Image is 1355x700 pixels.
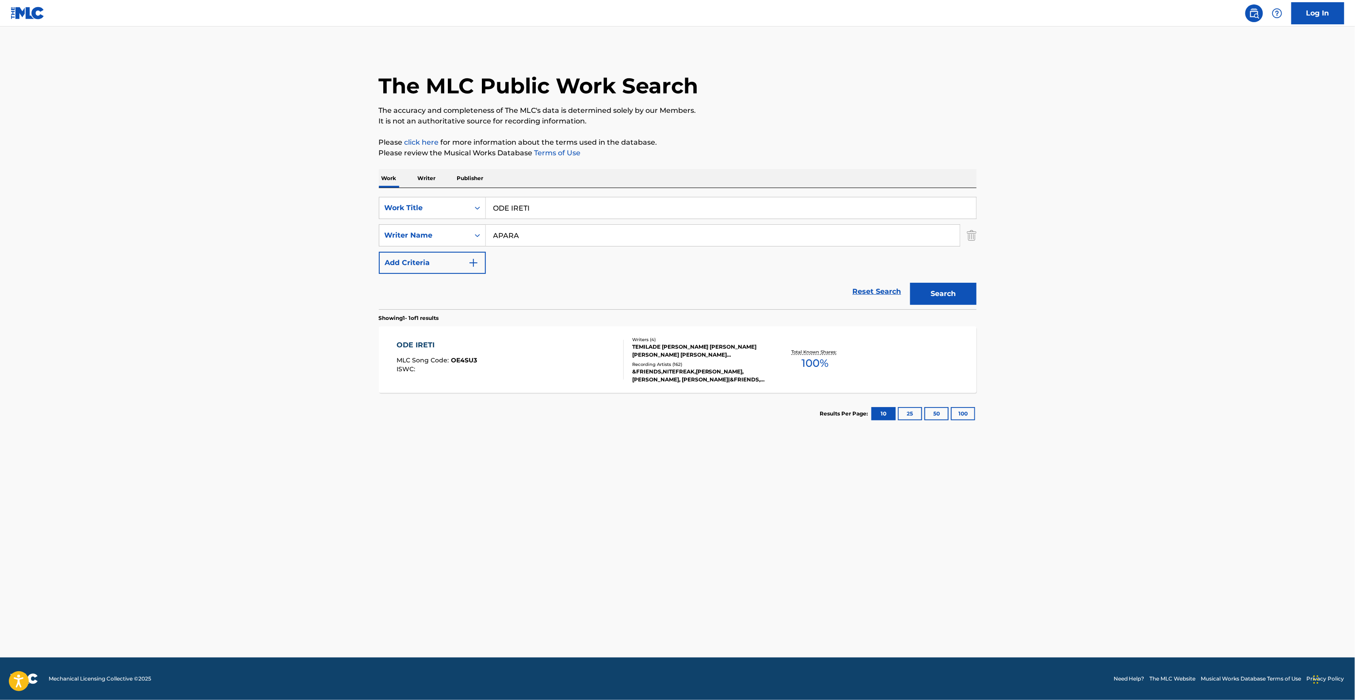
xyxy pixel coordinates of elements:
a: Privacy Policy [1307,675,1344,683]
span: OE4SU3 [451,356,477,364]
p: It is not an authoritative source for recording information. [379,116,977,127]
button: 25 [898,407,922,420]
a: Public Search [1245,4,1263,22]
div: Writer Name [385,230,464,241]
div: Help [1268,4,1286,22]
button: Search [910,283,977,305]
img: 9d2ae6d4665cec9f34b9.svg [468,258,479,268]
button: 100 [951,407,975,420]
span: 100 % [802,355,829,371]
div: ODE IRETI [397,340,477,350]
button: 50 [924,407,949,420]
a: ODE IRETIMLC Song Code:OE4SU3ISWC:Writers (4)TEMILADE [PERSON_NAME] [PERSON_NAME] [PERSON_NAME] [... [379,327,977,393]
button: 10 [871,407,896,420]
a: Log In [1291,2,1344,24]
p: Results Per Page: [820,410,870,418]
p: Please for more information about the terms used in the database. [379,137,977,148]
a: Reset Search [848,282,906,301]
h1: The MLC Public Work Search [379,73,698,99]
p: Total Known Shares: [792,349,839,355]
a: click here [405,138,439,146]
a: Musical Works Database Terms of Use [1201,675,1302,683]
p: Publisher [454,169,486,188]
a: Terms of Use [533,149,581,157]
img: help [1272,8,1282,19]
div: TEMILADE [PERSON_NAME] [PERSON_NAME] [PERSON_NAME] [PERSON_NAME] [PERSON_NAME], [PERSON_NAME] [PE... [632,343,766,359]
p: The accuracy and completeness of The MLC's data is determined solely by our Members. [379,105,977,116]
div: Recording Artists ( 162 ) [632,361,766,368]
span: ISWC : [397,365,417,373]
div: Work Title [385,203,464,213]
iframe: Chat Widget [1311,658,1355,700]
div: &FRIENDS,NITEFREAK,[PERSON_NAME],[PERSON_NAME], [PERSON_NAME]|&FRIENDS, &FRIENDS,[PERSON_NAME],[P... [632,368,766,384]
a: Need Help? [1114,675,1145,683]
p: Please review the Musical Works Database [379,148,977,158]
p: Writer [415,169,439,188]
p: Showing 1 - 1 of 1 results [379,314,439,322]
p: Work [379,169,399,188]
a: The MLC Website [1150,675,1196,683]
img: logo [11,673,38,684]
span: Mechanical Licensing Collective © 2025 [49,675,151,683]
div: Drag [1313,666,1319,693]
img: MLC Logo [11,7,45,19]
form: Search Form [379,197,977,309]
img: search [1249,8,1260,19]
img: Delete Criterion [967,224,977,246]
span: MLC Song Code : [397,356,451,364]
button: Add Criteria [379,252,486,274]
div: Writers ( 4 ) [632,336,766,343]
